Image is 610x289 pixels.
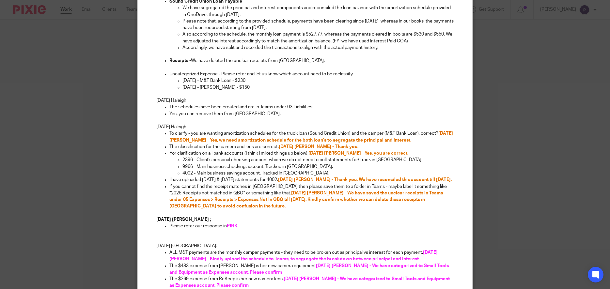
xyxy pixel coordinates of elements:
p: Uncategorized Expense - Please refer and let us know which account need to be reclassify. [169,71,454,77]
p: The $483 expense from [PERSON_NAME] is her new camera equipment [169,263,454,276]
span: [DATE] [PERSON_NAME] - Yes, you are correct. [308,151,408,156]
p: Please note that, according to the provided schedule, payments have been clearing since [DATE], w... [182,18,454,31]
p: 2396 - Client's personal checking account which we do not need to pull statements for/ track in [... [182,157,454,163]
p: I have uploaded [DATE] & [DATE] statements for 4002. [169,176,454,183]
p: Please refer our response in . [169,223,454,229]
p: Accordingly, we have split and recorded the transactions to align with the actual payment history. [182,44,454,51]
span: [DATE] [PERSON_NAME] - Thank you. We have reconciled this account till [DATE]. [278,177,452,182]
p: [DATE] Haleigh [156,97,454,104]
p: To clarify - you are wanting amortization schedules for the truck loan (Sound Credit Union) and t... [169,130,454,144]
p: We have segregated the principal and interest components and reconciled the loan balance with the... [182,5,454,18]
p: [DATE] - [PERSON_NAME] - $150 [182,84,454,91]
p: 4002 - Main business savings account. Tracked in [GEOGRAPHIC_DATA]. [182,170,454,176]
span: [DATE] [PERSON_NAME] - Yes, we need amortization schedule for the both loan's to segregate the pr... [169,131,454,142]
p: ALL M&T payments are the monthly camper payments - they need to be broken out as principal vs int... [169,249,454,263]
p: [DATE] [GEOGRAPHIC_DATA]: [156,243,454,249]
p: The classification for the camera and lens are correct. [169,144,454,150]
p: 9966 - Main business checking account. Tracked in [GEOGRAPHIC_DATA]. [182,163,454,170]
p: For clarification on all bank accounts (I think I mixed things up below): [169,150,454,157]
span: [DATE] [PERSON_NAME] - Thank you. [279,144,358,149]
p: [DATE] Haleigh [156,124,454,130]
span: [DATE] [PERSON_NAME] - We have categorized to Small Tools and Equipment as Expenses account, Plea... [169,264,450,275]
p: We have deleted the unclear receipts from [GEOGRAPHIC_DATA]. [169,57,454,64]
p: [DATE] - M&T Bank Loan - $230 [182,77,454,84]
span: [DATE] [PERSON_NAME] - We have saved the unclear receipts in Teams under 05 Expenses > Receipts >... [169,191,444,209]
strong: [DATE] [PERSON_NAME] ; [156,217,211,222]
strong: Receipts - [169,58,191,63]
p: If you cannot find the receipt matches in [GEOGRAPHIC_DATA] then please save them to a folder in ... [169,183,454,210]
p: The $269 expense from ReKeep is her new camera lens. [169,276,454,289]
span: [DATE] [PERSON_NAME] - We have categorized to Small Tools and Equipment as Expenses account, Plea... [169,277,451,288]
p: The schedules have been created and are in Teams under 03 Liabilities. [169,104,454,110]
p: Yes, you can remove them from [GEOGRAPHIC_DATA]. [169,111,454,117]
span: PINK [227,224,237,228]
p: Also according to the schedule, the monthly loan payment is $527.77, whereas the payments cleared... [182,31,454,44]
